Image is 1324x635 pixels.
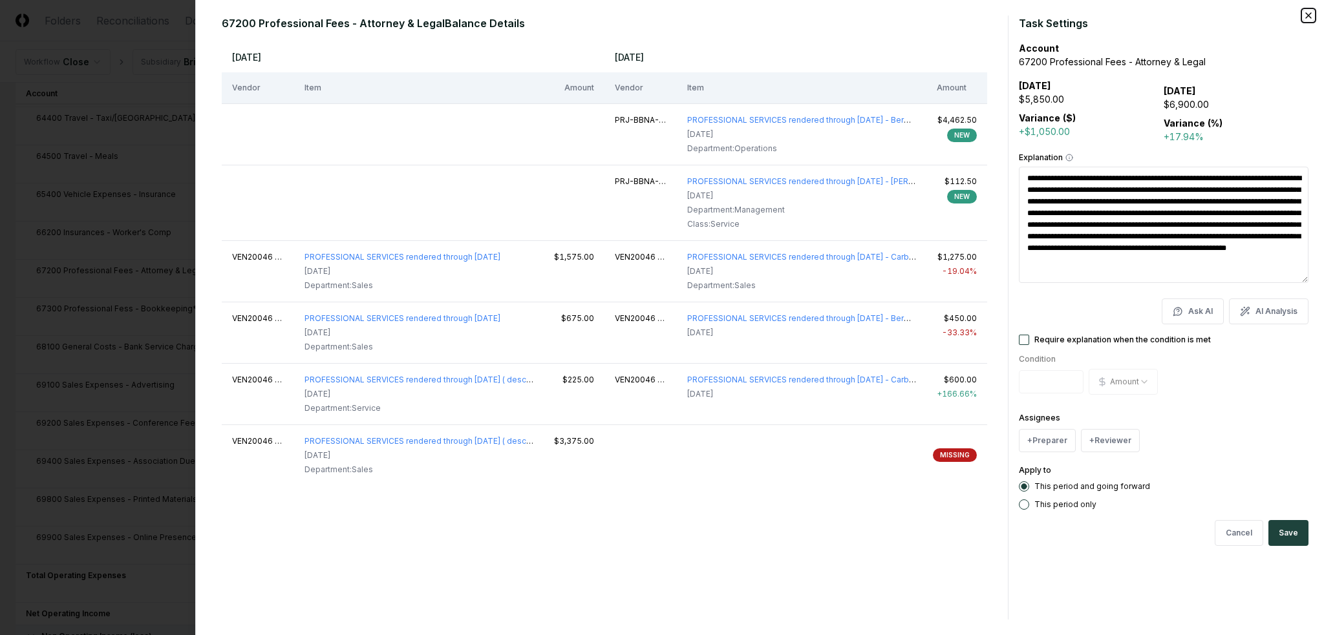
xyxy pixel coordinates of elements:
b: Variance (%) [1164,118,1223,129]
div: [DATE] [304,327,500,338]
div: [DATE] [687,327,916,338]
b: [DATE] [1019,80,1051,91]
div: Sales [304,280,500,291]
a: PROFESSIONAL SERVICES rendered through [DATE] - BerQ U.S. Investments LLC [687,115,993,125]
div: $4,462.50 [937,114,977,126]
div: +$1,050.00 [1019,125,1164,138]
div: NEW [947,190,977,203]
button: Explanation [1065,154,1073,161]
th: Item [294,72,544,103]
span: + 166.66 % [937,389,977,399]
div: VEN20046 Dingess, Foster, Luciana, Davidson, & Chleboski LLP [232,435,284,447]
div: $675.00 [554,313,594,324]
span: -19.04 % [942,266,977,276]
div: 67200 Professional Fees - Attorney & Legal [1019,55,1308,68]
div: $600.00 [937,374,977,386]
button: Ask AI [1162,298,1224,324]
a: PROFESSIONAL SERVICES rendered through [DATE] ( described more fully on the attached sheets ) [304,375,681,384]
label: Require explanation when the condition is met [1034,336,1211,344]
div: VEN20046 Dingess, Foster, Luciana, Davidson, & Chleboski LLP [232,251,284,263]
button: Cancel [1215,520,1263,546]
a: PROFESSIONAL SERVICES rendered through [DATE] ( described more fully on the attached sheets ) [304,436,681,446]
th: Vendor [604,72,677,103]
div: Operations [687,143,916,154]
div: $225.00 [554,374,594,386]
div: Sales [304,341,500,353]
div: $450.00 [937,313,977,324]
div: [DATE] [687,129,916,140]
div: MISSING [933,448,977,462]
div: [DATE] [687,190,916,202]
div: VEN20046 Dingess, Foster, Luciana, Davidson, & Chleboski LLP [232,313,284,324]
div: $112.50 [937,176,977,187]
div: Sales [687,280,916,291]
a: PROFESSIONAL SERVICES rendered through [DATE] - CarbonCure [687,252,937,262]
label: This period and going forward [1034,483,1150,490]
div: PRJ-BBNA-104 MEG - Service [615,176,667,187]
button: Save [1268,520,1308,546]
div: $5,850.00 [1019,92,1164,106]
th: [DATE] [222,41,604,72]
label: Explanation [1019,154,1308,161]
div: $1,275.00 [937,251,977,263]
div: [DATE] [304,388,533,400]
div: VEN20046 Dingess, Foster, Luciana, Davidson, & Chleboski LLP [232,374,284,386]
div: PRJ-BBNA-1 Green Meadows [615,114,667,126]
b: [DATE] [1164,85,1196,96]
h2: 67200 Professional Fees - Attorney & Legal Balance Details [222,16,998,31]
th: Vendor [222,72,294,103]
h2: Task Settings [1019,16,1308,31]
div: [DATE] [304,265,500,277]
div: $1,575.00 [554,251,594,263]
div: [DATE] [304,450,533,461]
div: VEN20046 Dingess, Foster, Luciana, Davidson, & Chleboski LLP [615,374,667,386]
div: [DATE] [687,388,916,400]
a: PROFESSIONAL SERVICES rendered through [DATE] - BerQ RNG [687,313,929,323]
b: Variance ($) [1019,112,1076,123]
th: [DATE] [604,41,987,72]
div: $6,900.00 [1164,98,1308,111]
b: Account [1019,43,1059,54]
div: Sales [304,464,533,475]
div: Management [687,204,916,216]
label: Apply to [1019,465,1051,475]
div: Service [304,402,533,414]
div: [DATE] [687,265,916,277]
div: Management [687,218,916,230]
th: Item [677,72,926,103]
a: PROFESSIONAL SERVICES rendered through [DATE] - CarbonCure Technologies [687,375,992,384]
button: AI Analysis [1229,298,1308,324]
div: NEW [947,129,977,142]
a: PROFESSIONAL SERVICES rendered through [DATE] - [PERSON_NAME] Energy Group [687,176,1008,186]
th: Amount [926,72,987,103]
th: Amount [544,72,604,103]
button: +Preparer [1019,429,1076,452]
button: +Reviewer [1081,429,1140,452]
span: -33.33 % [942,328,977,337]
div: +17.94% [1164,130,1308,143]
a: PROFESSIONAL SERVICES rendered through [DATE] [304,252,500,262]
a: PROFESSIONAL SERVICES rendered through [DATE] [304,313,500,323]
div: VEN20046 Dingess, Foster, Luciana, Davidson, & Chleboski LLP [615,251,667,263]
label: Assignees [1019,413,1060,422]
label: This period only [1034,501,1096,508]
div: VEN20046 Dingess, Foster, Luciana, Davidson, & Chleboski LLP [615,313,667,324]
div: $3,375.00 [554,435,594,447]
